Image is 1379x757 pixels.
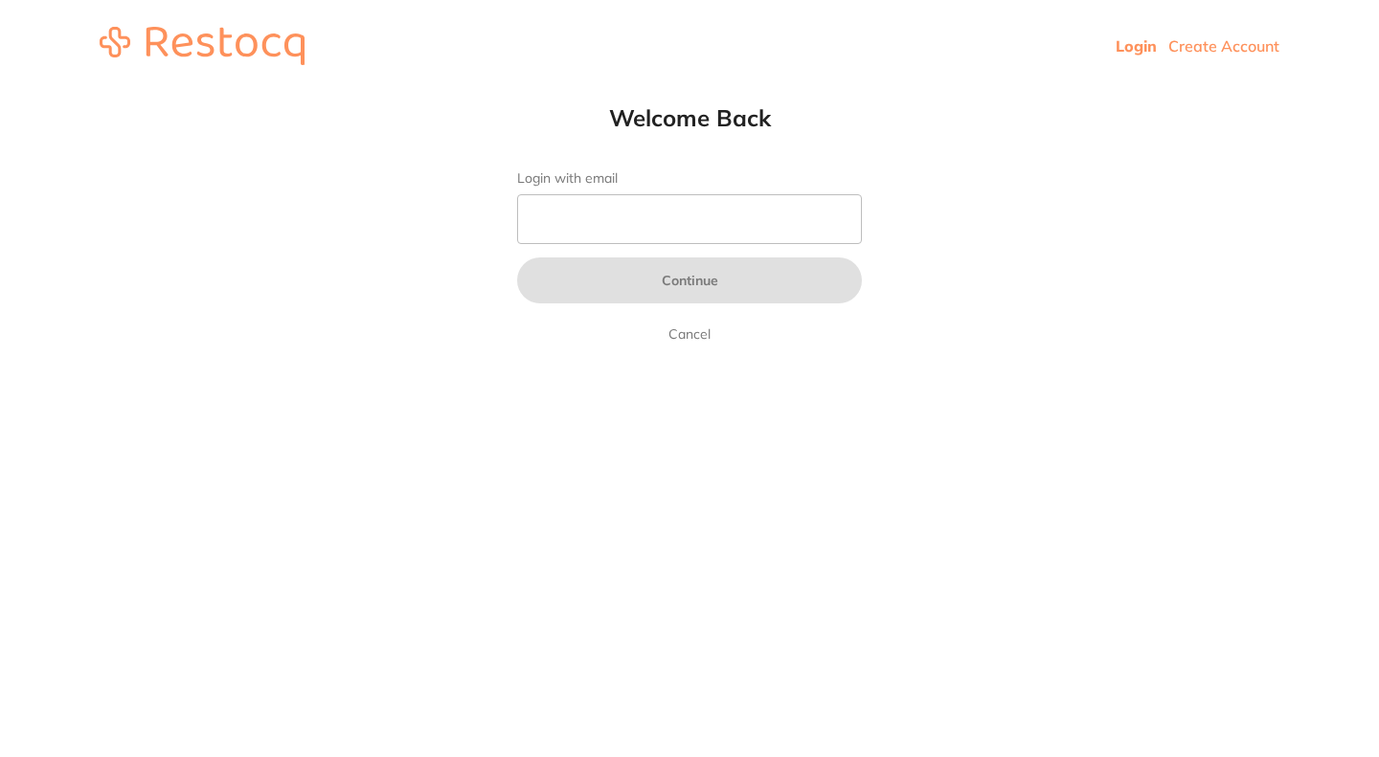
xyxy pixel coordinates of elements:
a: Create Account [1168,36,1279,56]
h1: Welcome Back [479,103,900,132]
label: Login with email [517,170,862,187]
img: restocq_logo.svg [100,27,305,65]
a: Cancel [665,323,714,345]
a: Login [1116,36,1157,56]
button: Continue [517,257,862,303]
